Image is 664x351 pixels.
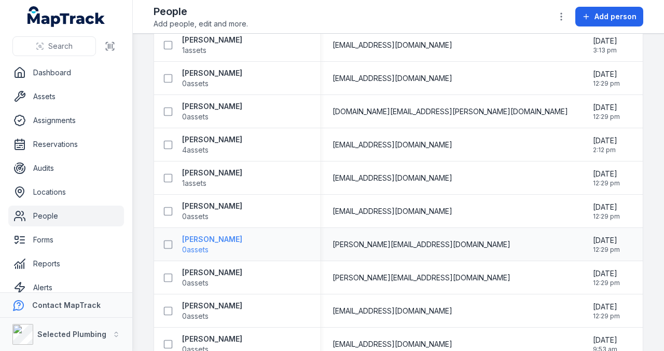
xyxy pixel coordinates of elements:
[593,102,620,113] span: [DATE]
[182,267,242,288] a: [PERSON_NAME]0assets
[182,301,242,321] a: [PERSON_NAME]0assets
[27,6,105,27] a: MapTrack
[182,134,242,145] strong: [PERSON_NAME]
[8,110,124,131] a: Assignments
[593,302,620,312] span: [DATE]
[593,69,620,79] span: [DATE]
[182,267,242,278] strong: [PERSON_NAME]
[182,168,242,188] a: [PERSON_NAME]1assets
[593,302,620,320] time: 1/14/2025, 12:29:42 PM
[48,41,73,51] span: Search
[182,168,242,178] strong: [PERSON_NAME]
[593,79,620,88] span: 12:29 pm
[333,73,452,84] span: [EMAIL_ADDRESS][DOMAIN_NAME]
[182,211,209,222] span: 0 assets
[593,235,620,254] time: 1/14/2025, 12:29:42 PM
[593,69,620,88] time: 1/14/2025, 12:29:42 PM
[593,235,620,246] span: [DATE]
[8,86,124,107] a: Assets
[182,234,242,255] a: [PERSON_NAME]0assets
[8,134,124,155] a: Reservations
[593,279,620,287] span: 12:29 pm
[333,273,510,283] span: [PERSON_NAME][EMAIL_ADDRESS][DOMAIN_NAME]
[593,335,617,345] span: [DATE]
[333,206,452,217] span: [EMAIL_ADDRESS][DOMAIN_NAME]
[182,68,242,89] a: [PERSON_NAME]0assets
[593,202,620,221] time: 1/14/2025, 12:29:42 PM
[8,230,124,250] a: Forms
[593,268,620,287] time: 1/14/2025, 12:29:42 PM
[182,311,209,321] span: 0 assets
[154,19,248,29] span: Add people, edit and more.
[333,140,452,150] span: [EMAIL_ADDRESS][DOMAIN_NAME]
[593,36,617,46] span: [DATE]
[182,201,242,222] a: [PERSON_NAME]0assets
[182,145,209,155] span: 4 assets
[182,178,206,188] span: 1 assets
[182,334,242,344] strong: [PERSON_NAME]
[8,62,124,83] a: Dashboard
[593,169,620,179] span: [DATE]
[593,113,620,121] span: 12:29 pm
[333,339,452,349] span: [EMAIL_ADDRESS][DOMAIN_NAME]
[593,246,620,254] span: 12:29 pm
[182,35,242,56] a: [PERSON_NAME]1assets
[8,277,124,298] a: Alerts
[593,179,620,187] span: 12:29 pm
[182,68,242,78] strong: [PERSON_NAME]
[333,306,452,316] span: [EMAIL_ADDRESS][DOMAIN_NAME]
[182,301,242,311] strong: [PERSON_NAME]
[593,146,617,154] span: 2:12 pm
[333,40,452,50] span: [EMAIL_ADDRESS][DOMAIN_NAME]
[182,112,209,122] span: 0 assets
[593,268,620,279] span: [DATE]
[593,136,617,146] span: [DATE]
[154,4,248,19] h2: People
[182,278,209,288] span: 0 assets
[182,101,242,122] a: [PERSON_NAME]0assets
[182,134,242,155] a: [PERSON_NAME]4assets
[182,101,242,112] strong: [PERSON_NAME]
[8,182,124,203] a: Locations
[12,36,96,56] button: Search
[37,330,106,339] strong: Selected Plumbing
[182,35,242,45] strong: [PERSON_NAME]
[8,158,124,179] a: Audits
[593,202,620,212] span: [DATE]
[32,301,101,309] strong: Contact MapTrack
[593,212,620,221] span: 12:29 pm
[593,102,620,121] time: 1/14/2025, 12:29:42 PM
[593,36,617,55] time: 2/28/2025, 3:13:20 PM
[593,136,617,154] time: 5/14/2025, 2:12:32 PM
[575,7,643,26] button: Add person
[182,78,209,89] span: 0 assets
[182,245,209,255] span: 0 assets
[8,206,124,226] a: People
[182,45,206,56] span: 1 assets
[594,11,637,22] span: Add person
[333,239,510,250] span: [PERSON_NAME][EMAIL_ADDRESS][DOMAIN_NAME]
[593,312,620,320] span: 12:29 pm
[182,234,242,245] strong: [PERSON_NAME]
[593,169,620,187] time: 1/14/2025, 12:29:42 PM
[333,106,568,117] span: [DOMAIN_NAME][EMAIL_ADDRESS][PERSON_NAME][DOMAIN_NAME]
[593,46,617,55] span: 3:13 pm
[8,253,124,274] a: Reports
[333,173,452,183] span: [EMAIL_ADDRESS][DOMAIN_NAME]
[182,201,242,211] strong: [PERSON_NAME]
